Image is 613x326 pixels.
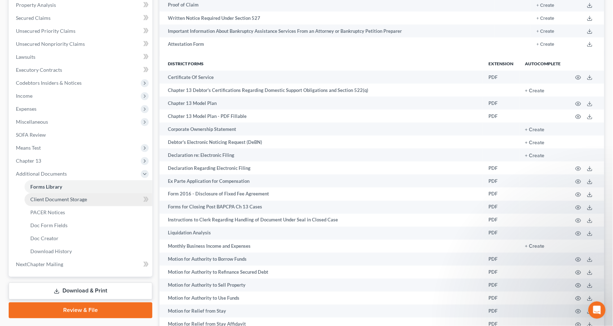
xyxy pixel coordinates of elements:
div: [PERSON_NAME] • [DATE] [12,207,68,212]
button: Upload attachment [11,236,17,242]
td: Attestation Form [160,38,495,50]
td: Monthly Business Income and Expenses [160,240,483,253]
td: Liquidation Analysis [160,227,483,240]
div: Emma says… [6,34,139,222]
td: PDF [483,71,519,84]
td: Motion for Authority to Refinance Secured Debt [160,266,483,279]
td: PDF [483,162,519,175]
textarea: Message… [6,221,138,233]
a: Unsecured Nonpriority Claims [10,38,152,50]
a: Unsecured Priority Claims [10,25,152,38]
p: Active [35,9,49,16]
b: 10 full minutes [49,136,92,141]
td: Declaration re: Electronic Filing [160,149,483,162]
a: Client Document Storage [25,193,152,206]
button: go back [5,3,18,17]
span: PACER Notices [30,210,65,216]
button: + Create [537,29,555,34]
button: + Create [525,244,545,249]
td: PDF [483,201,519,214]
td: PDF [483,110,519,123]
a: Forms Library [25,180,152,193]
td: Declaration Regarding Electronic Filing [160,162,483,175]
td: Forms for Closing Post BAPCPA Ch 13 Cases [160,201,483,214]
button: + Create [525,127,545,132]
span: Forms Library [30,184,62,190]
li: Refresh your browser [17,127,113,134]
button: + Create [537,42,555,47]
span: Expenses [16,106,36,112]
a: Secured Claims [10,12,152,25]
a: Lawsuits [10,50,152,63]
span: Executory Contracts [16,67,62,73]
div: If you encounter an error when filing, please take the following steps before trying to file again: [12,102,113,123]
td: PDF [483,253,519,266]
span: Means Test [16,145,41,151]
span: Doc Form Fields [30,223,68,229]
span: Lawsuits [16,54,35,60]
td: Chapter 13 Model Plan [160,97,483,110]
a: Review & File [9,303,152,318]
button: Home [113,3,127,17]
span: Income [16,93,32,99]
a: Download History [25,245,152,258]
td: Chapter 13 Debtor's Certifications Regarding Domestic Support Obligations and Section 522(q) [160,84,483,97]
iframe: Intercom live chat [588,301,606,319]
button: + Create [525,153,545,158]
td: PDF [483,188,519,201]
span: Doc Creator [30,235,58,242]
button: + Create [525,88,545,93]
td: PDF [483,305,519,318]
td: Instructions to Clerk Regarding Handling of Document Under Seal in Closed Case [160,214,483,227]
b: Important Filing Update [12,39,80,44]
td: PDF [483,97,519,110]
span: Chapter 13 [16,158,41,164]
span: Unsecured Nonpriority Claims [16,41,85,47]
span: Miscellaneous [16,119,48,125]
button: + Create [537,16,555,21]
td: Form 2016 - Disclosure of Fixed Fee Agreement [160,188,483,201]
td: Debtor's Electronic Noticing Request (DeBN) [160,136,483,149]
div: Close [127,3,140,16]
td: Corporate Ownership Statement [160,123,483,136]
button: + Create [537,3,555,8]
td: PDF [483,175,519,188]
img: Profile image for Emma [21,4,32,16]
a: Doc Form Fields [25,219,152,232]
div: We’ll continue monitoring this closely and will share updates as soon as more information is avai... [12,177,113,198]
span: NextChapter Mailing [16,261,63,268]
h1: [PERSON_NAME] [35,4,82,9]
span: Client Document Storage [30,197,87,203]
th: Extension [483,56,519,71]
span: Codebtors Insiders & Notices [16,80,82,86]
td: PDF [483,214,519,227]
td: Motion for Authority to Use Funds [160,292,483,305]
a: SOFA Review [10,128,152,141]
td: Chapter 13 Model Plan - PDF Fillable [160,110,483,123]
td: Motion for Authority to Sell Property [160,279,483,292]
td: Written Notice Required Under Section 527 [160,12,495,25]
td: Certificate Of Service [160,71,483,84]
span: Property Analysis [16,2,56,8]
td: Motion for Authority to Borrow Funds [160,253,483,266]
span: Unsecured Priority Claims [16,28,75,34]
td: Motion for Relief from Stay [160,305,483,318]
td: PDF [483,279,519,292]
a: Executory Contracts [10,63,152,76]
a: PACER Notices [25,206,152,219]
div: Important Filing UpdateOur team has been actively rolling out updates to address issues associate... [6,34,118,206]
button: + Create [525,140,545,145]
a: Download & Print [9,283,152,300]
span: Additional Documents [16,171,67,177]
th: Autocomplete [519,56,567,71]
span: SOFA Review [16,132,46,138]
button: Start recording [46,236,52,242]
th: District forms [160,56,483,71]
span: Download History [30,248,72,255]
td: Important Information About Bankruptcy Assistance Services From an Attorney or Bankruptcy Petitio... [160,25,495,38]
div: Our team has been actively rolling out updates to address issues associated with the recent MFA u... [12,49,113,98]
button: Send a message… [124,233,135,245]
td: PDF [483,227,519,240]
span: Secured Claims [16,15,51,21]
td: PDF [483,266,519,279]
